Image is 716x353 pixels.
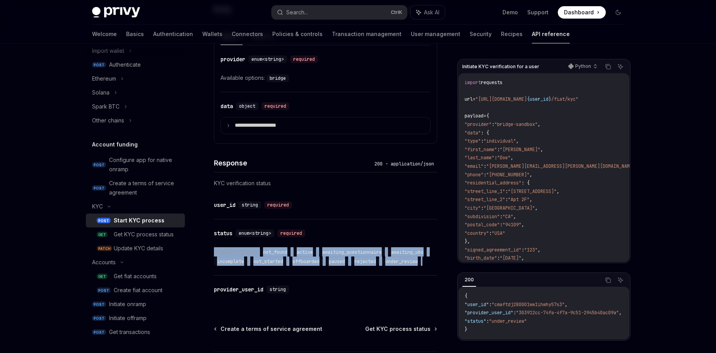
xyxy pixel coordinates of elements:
span: "under_review" [489,318,527,324]
span: , [538,247,540,253]
div: , [289,257,326,266]
span: "subdivision" [465,214,500,220]
a: Transaction management [332,25,402,43]
span: { [486,113,489,119]
span: = [473,96,475,102]
span: object [239,103,255,109]
div: , [351,257,382,266]
span: = [484,113,486,119]
span: "bridge-sandbox" [494,121,538,127]
span: : [497,146,500,153]
span: , [511,155,513,161]
div: Get fiat accounts [114,272,157,281]
span: "street_line_2" [465,196,505,203]
span: PATCH [97,246,112,251]
div: , [250,257,289,266]
span: Initiate KYC verification for a user [462,64,539,70]
span: "123" [524,247,538,253]
code: awaiting_ubo [388,248,427,256]
span: , [513,214,516,220]
a: GETGet KYC process status [86,227,185,241]
div: Ethereum [92,74,116,83]
a: Demo [502,9,518,16]
button: Ask AI [615,62,625,72]
span: } [465,326,467,332]
span: : [500,214,502,220]
div: user_id [214,201,236,209]
button: Ask AI [411,5,445,19]
span: "[DATE]" [500,255,521,261]
div: KYC [92,202,103,211]
div: required [290,55,318,63]
span: "postal_code" [465,222,500,228]
h4: Response [214,158,371,168]
span: , [538,121,540,127]
div: Create fiat account [114,286,162,295]
a: Connectors [232,25,263,43]
span: : [505,188,508,195]
span: : [497,255,500,261]
code: incomplete [214,258,247,265]
span: GET [97,232,108,238]
span: , [530,196,532,203]
a: GETGet fiat accounts [86,269,185,283]
span: "CA" [502,214,513,220]
div: Update KYC details [114,244,163,253]
span: enum<string> [239,230,271,236]
a: POSTAuthenticate [86,58,185,72]
button: Copy the contents from the code block [603,62,613,72]
div: 200 [462,275,476,284]
span: "signed_agreement_id" [465,247,521,253]
code: under_review [382,258,421,265]
span: "city" [465,205,481,211]
span: "individual" [484,138,516,144]
span: : [481,205,484,211]
span: : [505,196,508,203]
a: Wallets [202,25,222,43]
div: , [294,247,319,257]
span: POST [92,185,106,191]
span: "residential_address" [465,180,521,186]
div: data [220,102,233,110]
span: /fiat/kyc" [551,96,578,102]
span: Ask AI [424,9,439,16]
div: status [214,229,232,237]
span: "provider" [465,121,492,127]
a: POSTCreate a terms of service agreement [86,176,185,200]
span: "[GEOGRAPHIC_DATA]" [484,205,535,211]
code: paused [326,258,348,265]
a: API reference [532,25,570,43]
span: requests [481,79,502,86]
div: Available options: [214,247,437,266]
span: "Doe" [497,155,511,161]
span: import [465,79,481,86]
span: : [494,155,497,161]
span: "data" [465,130,481,136]
span: , [530,172,532,178]
span: Create a terms of service agreement [220,325,322,333]
span: "email" [465,163,484,169]
img: dark logo [92,7,140,18]
div: provider_user_id [214,286,263,293]
a: POSTInitiate offramp [86,311,185,325]
span: , [557,188,559,195]
span: Ctrl K [391,9,402,15]
span: payload [465,113,484,119]
span: , [535,205,538,211]
div: provider [220,55,245,63]
button: Python [564,60,601,73]
code: active [294,248,316,256]
span: , [565,301,567,308]
a: PATCHUpdate KYC details [86,241,185,255]
span: "303912cc-74fa-4f7a-9c51-2945b40ac09a" [516,310,619,316]
span: : [492,121,494,127]
a: Basics [126,25,144,43]
code: rejected [351,258,379,265]
span: , [521,255,524,261]
span: POST [97,288,111,293]
div: , [388,247,430,257]
span: "94109" [502,222,521,228]
span: }, [465,238,470,245]
span: "[STREET_ADDRESS]" [508,188,557,195]
div: , [260,247,294,257]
